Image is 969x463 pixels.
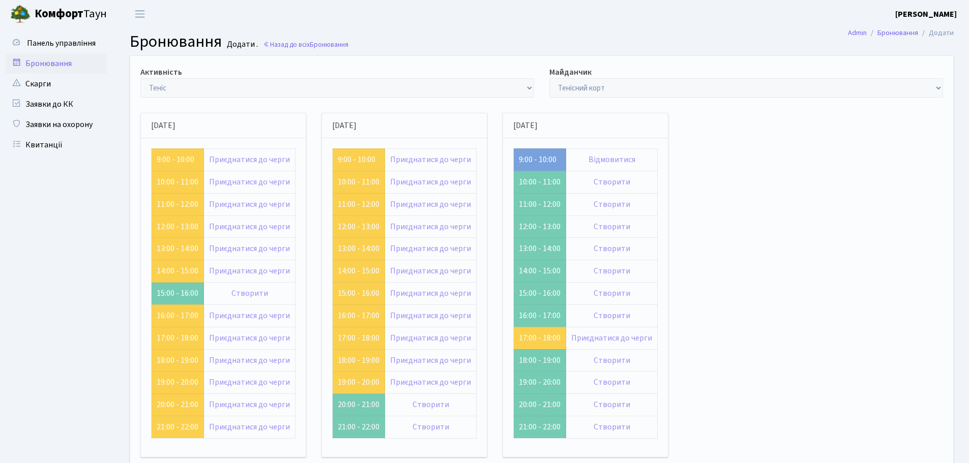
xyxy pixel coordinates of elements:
[594,176,630,188] a: Створити
[338,377,379,388] a: 19:00 - 20:00
[390,310,471,321] a: Приєднатися до черги
[157,355,198,366] a: 18:00 - 19:00
[514,283,566,305] td: 15:00 - 16:00
[519,154,556,165] a: 9:00 - 10:00
[209,332,290,344] a: Приєднатися до черги
[549,66,592,78] label: Майданчик
[27,38,96,49] span: Панель управління
[5,114,107,135] a: Заявки на охорону
[157,310,198,321] a: 16:00 - 17:00
[157,176,198,188] a: 10:00 - 11:00
[895,9,957,20] b: [PERSON_NAME]
[209,355,290,366] a: Приєднатися до черги
[594,199,630,210] a: Створити
[895,8,957,20] a: [PERSON_NAME]
[157,332,198,344] a: 17:00 - 18:00
[338,243,379,254] a: 13:00 - 14:00
[157,399,198,410] a: 20:00 - 21:00
[390,243,471,254] a: Приєднатися до черги
[877,27,918,38] a: Бронювання
[514,394,566,416] td: 20:00 - 21:00
[514,193,566,215] td: 11:00 - 12:00
[35,6,83,22] b: Комфорт
[127,6,153,22] button: Переключити навігацію
[152,283,204,305] td: 15:00 - 16:00
[594,377,630,388] a: Створити
[390,176,471,188] a: Приєднатися до черги
[157,265,198,276] a: 14:00 - 15:00
[209,265,290,276] a: Приєднатися до черги
[333,394,385,416] td: 20:00 - 21:00
[157,154,194,165] a: 9:00 - 10:00
[157,199,198,210] a: 11:00 - 12:00
[338,154,375,165] a: 9:00 - 10:00
[514,304,566,327] td: 16:00 - 17:00
[833,22,969,44] nav: breadcrumb
[514,238,566,260] td: 13:00 - 14:00
[310,40,348,49] span: Бронювання
[390,332,471,344] a: Приєднатися до черги
[390,377,471,388] a: Приєднатися до черги
[322,113,487,138] div: [DATE]
[390,199,471,210] a: Приєднатися до черги
[514,215,566,238] td: 12:00 - 13:00
[594,243,630,254] a: Створити
[338,221,379,232] a: 12:00 - 13:00
[594,265,630,276] a: Створити
[209,377,290,388] a: Приєднатися до черги
[35,6,107,23] span: Таун
[338,265,379,276] a: 14:00 - 15:00
[141,113,306,138] div: [DATE]
[918,27,954,39] li: Додати
[594,288,630,299] a: Створити
[338,310,379,321] a: 16:00 - 17:00
[571,332,652,344] a: Приєднатися до черги
[413,399,449,410] a: Створити
[594,421,630,433] a: Створити
[390,288,471,299] a: Приєднатися до черги
[848,27,867,38] a: Admin
[157,221,198,232] a: 12:00 - 13:00
[157,243,198,254] a: 13:00 - 14:00
[209,221,290,232] a: Приєднатися до черги
[589,154,635,165] a: Відмовитися
[5,33,107,53] a: Панель управління
[209,176,290,188] a: Приєднатися до черги
[209,310,290,321] a: Приєднатися до черги
[338,332,379,344] a: 17:00 - 18:00
[390,221,471,232] a: Приєднатися до черги
[209,399,290,410] a: Приєднатися до черги
[514,349,566,372] td: 18:00 - 19:00
[514,260,566,283] td: 14:00 - 15:00
[594,399,630,410] a: Створити
[157,421,198,433] a: 21:00 - 22:00
[594,310,630,321] a: Створити
[225,40,258,49] small: Додати .
[263,40,348,49] a: Назад до всіхБронювання
[209,421,290,433] a: Приєднатися до черги
[594,355,630,366] a: Створити
[413,421,449,433] a: Створити
[209,243,290,254] a: Приєднатися до черги
[594,221,630,232] a: Створити
[5,135,107,155] a: Квитанції
[338,199,379,210] a: 11:00 - 12:00
[130,30,222,53] span: Бронювання
[390,355,471,366] a: Приєднатися до черги
[390,154,471,165] a: Приєднатися до черги
[514,171,566,193] td: 10:00 - 11:00
[514,372,566,394] td: 19:00 - 20:00
[503,113,668,138] div: [DATE]
[231,288,268,299] a: Створити
[5,74,107,94] a: Скарги
[209,199,290,210] a: Приєднатися до черги
[514,416,566,439] td: 21:00 - 22:00
[157,377,198,388] a: 19:00 - 20:00
[338,355,379,366] a: 18:00 - 19:00
[338,176,379,188] a: 10:00 - 11:00
[5,53,107,74] a: Бронювання
[5,94,107,114] a: Заявки до КК
[333,416,385,439] td: 21:00 - 22:00
[519,332,561,344] a: 17:00 - 18:00
[338,288,379,299] a: 15:00 - 16:00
